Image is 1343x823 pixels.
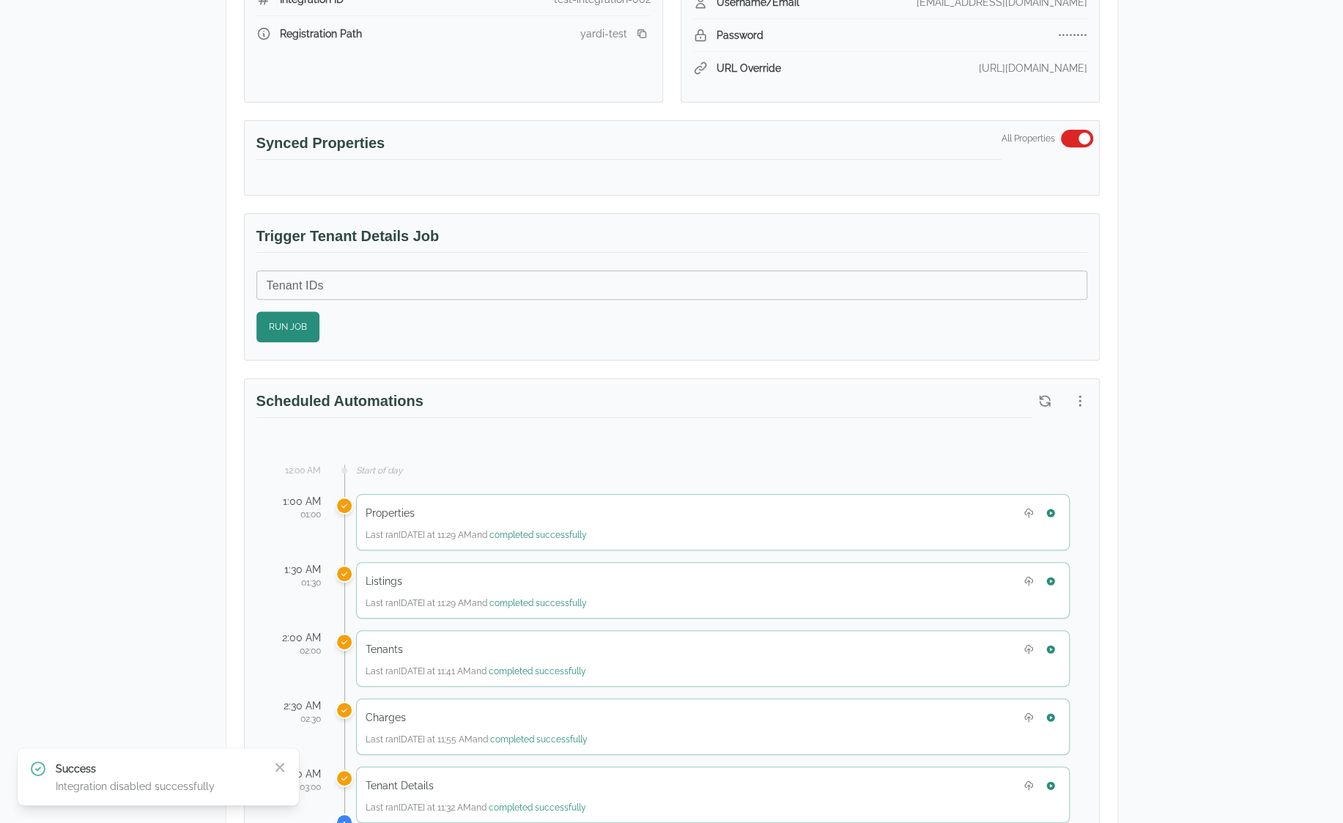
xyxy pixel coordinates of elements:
button: More options [1067,388,1093,414]
h5: Listings [366,574,402,588]
div: 2:30 AM [274,698,321,713]
button: Run Listings now [1041,572,1060,591]
div: 02:00 [274,645,321,657]
div: [URL][DOMAIN_NAME] [979,61,1087,75]
span: Registration Path [280,26,362,41]
button: Refresh scheduled automations [1032,388,1058,414]
span: completed successfully [489,802,586,813]
div: Tenants was scheduled for 2:00 AM but ran at a different time (actual run: Today at 11:41 AM) [336,633,353,651]
span: Last ran [DATE] at 11:29 AM and [366,598,587,608]
button: Switch to select specific properties [1061,130,1093,147]
button: Upload Properties file [1019,503,1038,523]
button: Run Job [256,311,319,342]
h3: Scheduled Automations [256,391,1032,418]
h3: Synced Properties [256,133,1002,160]
div: Tenant Details was scheduled for 3:00 AM but ran at a different time (actual run: Today at 11:32 AM) [336,770,353,787]
button: Run Charges now [1041,708,1060,727]
div: 01:00 [274,509,321,520]
span: URL Override [717,61,781,75]
span: completed successfully [490,734,588,745]
h5: Tenants [366,642,403,657]
button: Upload Listings file [1019,572,1038,591]
button: Upload Charges file [1019,708,1038,727]
span: completed successfully [489,598,587,608]
div: •••••••• [1058,28,1087,43]
span: completed successfully [489,666,586,676]
div: Charges was scheduled for 2:30 AM but ran at a different time (actual run: Today at 11:55 AM) [336,701,353,719]
span: completed successfully [489,530,587,540]
button: Copy registration link [633,25,651,43]
h3: Trigger Tenant Details Job [256,226,1087,253]
span: Password [717,28,763,43]
span: Last ran [DATE] at 11:29 AM and [366,530,587,540]
button: Run Properties now [1041,503,1060,523]
span: All Properties [1002,133,1055,144]
div: yardi-test [580,26,627,41]
button: Run Tenant Details now [1041,776,1060,795]
div: 1:00 AM [274,494,321,509]
div: 12:00 AM [274,465,321,476]
div: 02:30 [274,713,321,725]
div: Listings was scheduled for 1:30 AM but ran at a different time (actual run: Today at 11:29 AM) [336,565,353,583]
button: Upload Tenant Details file [1019,776,1038,795]
p: Integration disabled successfully [56,779,261,794]
span: Last ran [DATE] at 11:41 AM and [366,666,586,676]
div: 01:30 [274,577,321,588]
div: 2:00 AM [274,630,321,645]
div: Properties was scheduled for 1:00 AM but ran at a different time (actual run: Today at 11:29 AM) [336,497,353,514]
button: Upload Tenants file [1019,640,1038,659]
div: 1:30 AM [274,562,321,577]
p: Success [56,761,261,776]
span: Last ran [DATE] at 11:32 AM and [366,802,586,813]
h5: Charges [366,710,406,725]
h5: Properties [366,506,415,520]
button: Run Tenants now [1041,640,1060,659]
span: Last ran [DATE] at 11:55 AM and [366,734,588,745]
div: Start of day [356,465,1070,476]
h5: Tenant Details [366,778,434,793]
